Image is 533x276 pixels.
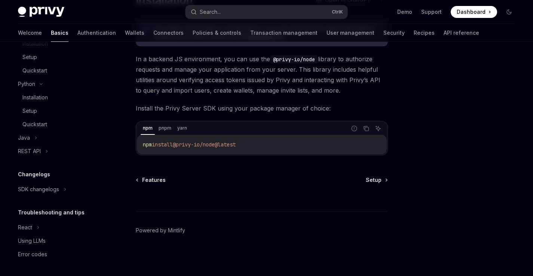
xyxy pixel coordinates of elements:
a: Setup [366,176,387,184]
div: Quickstart [22,120,47,129]
code: @privy-io/node [270,55,318,63]
div: Quickstart [22,66,47,75]
a: Quickstart [12,118,108,131]
span: In a backend JS environment, you can use the library to authorize requests and manage your applic... [136,54,388,96]
span: Ctrl K [332,9,343,15]
span: Dashboard [457,8,485,16]
a: Basics [51,24,68,42]
div: Installation [22,93,48,102]
button: Search...CtrlK [186,5,347,19]
a: Policies & controls [193,24,241,42]
div: REST API [18,147,41,156]
div: Python [18,80,35,89]
a: Using LLMs [12,234,108,248]
a: Support [421,8,442,16]
div: pnpm [156,124,174,133]
h5: Changelogs [18,170,50,179]
a: Security [383,24,405,42]
div: Error codes [18,250,47,259]
a: User management [327,24,374,42]
button: Report incorrect code [349,124,359,133]
div: Setup [22,106,37,115]
span: npm [143,141,152,148]
div: yarn [175,124,189,133]
div: Java [18,133,30,142]
a: Wallets [125,24,144,42]
span: @privy-io/node@latest [173,141,236,148]
span: Features [142,176,166,184]
div: Search... [200,7,221,16]
a: Transaction management [250,24,318,42]
a: Setup [12,50,108,64]
a: Error codes [12,248,108,261]
div: npm [141,124,155,133]
a: Demo [397,8,412,16]
a: Features [137,176,166,184]
a: Setup [12,104,108,118]
a: Connectors [153,24,184,42]
a: Authentication [77,24,116,42]
div: Setup [22,53,37,62]
button: Toggle dark mode [503,6,515,18]
a: API reference [444,24,479,42]
a: Welcome [18,24,42,42]
span: Setup [366,176,382,184]
div: SDK changelogs [18,185,59,194]
a: Quickstart [12,64,108,77]
a: Installation [12,91,108,104]
h5: Troubleshooting and tips [18,208,85,217]
button: Copy the contents from the code block [361,124,371,133]
span: install [152,141,173,148]
span: Install the Privy Server SDK using your package manager of choice: [136,103,388,114]
a: Recipes [414,24,435,42]
a: Powered by Mintlify [136,227,185,234]
div: React [18,223,32,232]
a: Dashboard [451,6,497,18]
div: Using LLMs [18,236,46,245]
img: dark logo [18,7,64,17]
button: Ask AI [373,124,383,133]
